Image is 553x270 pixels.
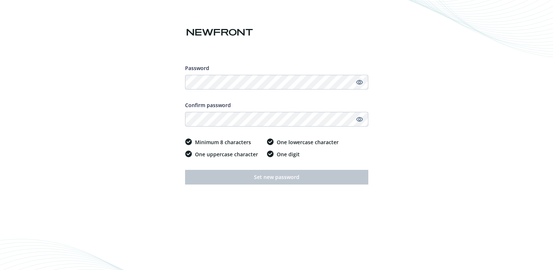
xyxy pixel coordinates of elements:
[185,102,231,109] span: Confirm password
[195,138,251,146] span: Minimum 8 characters
[277,138,339,146] span: One lowercase character
[185,26,254,39] img: Newfront logo
[185,170,368,185] button: Set new password
[185,65,209,72] span: Password
[355,115,364,124] a: Show password
[254,174,299,180] span: Set new password
[277,150,300,158] span: One digit
[355,78,364,87] a: Show password
[195,150,258,158] span: One uppercase character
